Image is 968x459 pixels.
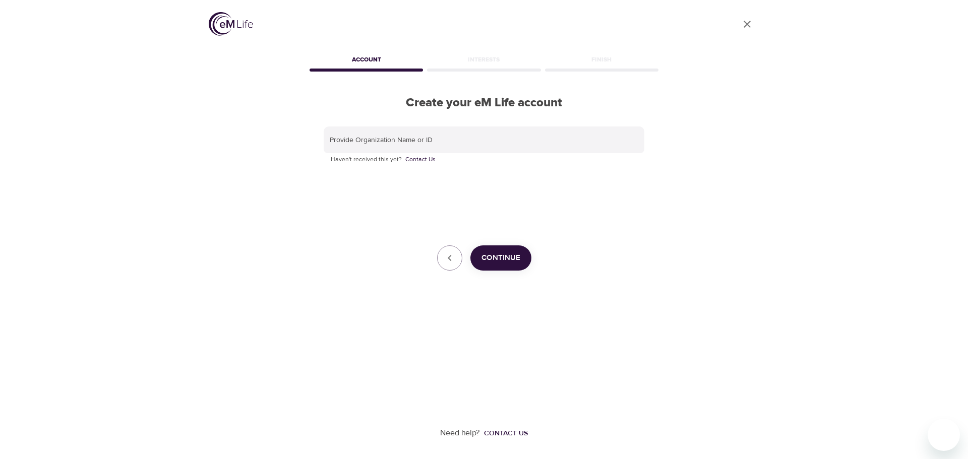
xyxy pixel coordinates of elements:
div: Contact us [484,428,528,438]
a: Contact us [480,428,528,438]
button: Continue [470,245,531,271]
p: Need help? [440,427,480,439]
h2: Create your eM Life account [308,96,660,110]
img: logo [209,12,253,36]
span: Continue [481,251,520,265]
a: close [735,12,759,36]
p: Haven't received this yet? [331,155,637,165]
iframe: Button to launch messaging window [928,419,960,451]
a: Contact Us [405,155,436,165]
